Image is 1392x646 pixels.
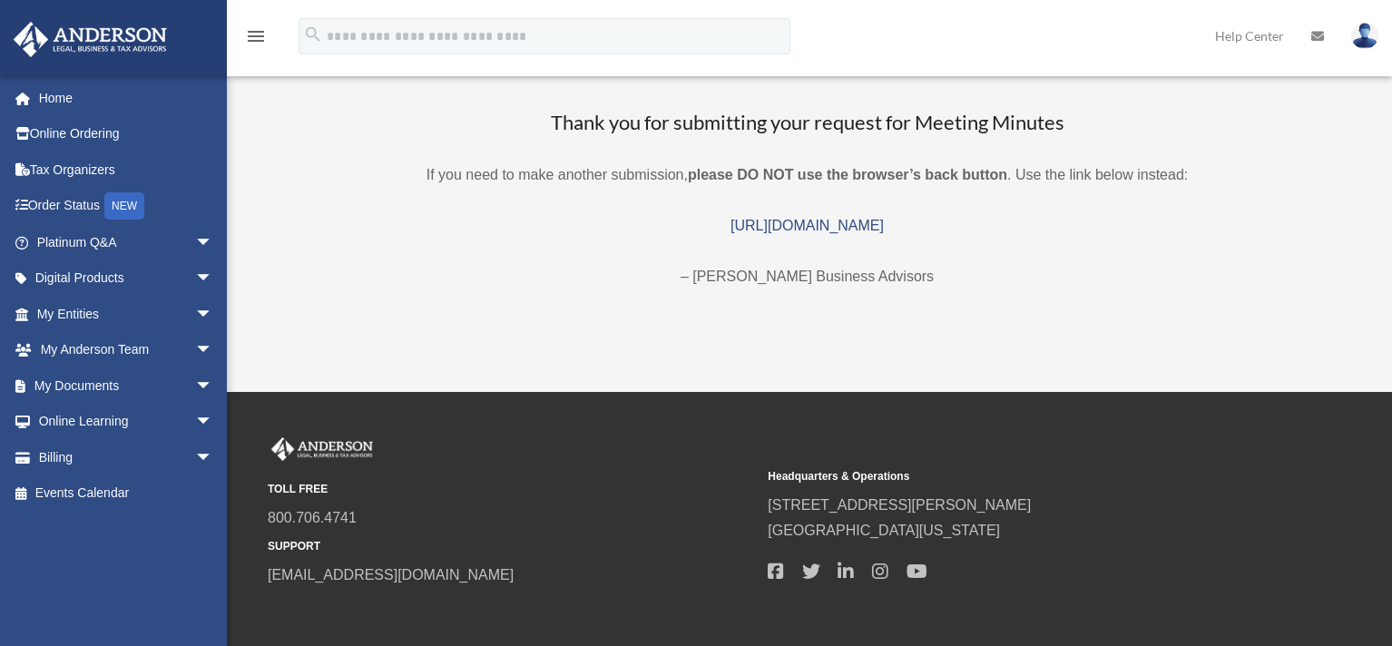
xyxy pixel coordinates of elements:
[13,116,240,152] a: Online Ordering
[195,260,231,298] span: arrow_drop_down
[268,537,755,556] small: SUPPORT
[195,367,231,405] span: arrow_drop_down
[768,523,1000,538] a: [GEOGRAPHIC_DATA][US_STATE]
[268,480,755,499] small: TOLL FREE
[195,404,231,441] span: arrow_drop_down
[104,192,144,220] div: NEW
[268,510,357,525] a: 800.706.4741
[195,332,231,369] span: arrow_drop_down
[13,296,240,332] a: My Entitiesarrow_drop_down
[730,218,884,233] a: [URL][DOMAIN_NAME]
[13,260,240,297] a: Digital Productsarrow_drop_down
[13,367,240,404] a: My Documentsarrow_drop_down
[768,467,1255,486] small: Headquarters & Operations
[13,152,240,188] a: Tax Organizers
[13,224,240,260] a: Platinum Q&Aarrow_drop_down
[268,567,514,582] a: [EMAIL_ADDRESS][DOMAIN_NAME]
[13,332,240,368] a: My Anderson Teamarrow_drop_down
[8,22,172,57] img: Anderson Advisors Platinum Portal
[13,404,240,440] a: Online Learningarrow_drop_down
[195,439,231,476] span: arrow_drop_down
[195,296,231,333] span: arrow_drop_down
[303,24,323,44] i: search
[245,162,1369,188] p: If you need to make another submission, . Use the link below instead:
[245,109,1369,137] h3: Thank you for submitting your request for Meeting Minutes
[688,167,1007,182] b: please DO NOT use the browser’s back button
[13,475,240,512] a: Events Calendar
[245,25,267,47] i: menu
[13,439,240,475] a: Billingarrow_drop_down
[1351,23,1378,49] img: User Pic
[245,264,1369,289] p: – [PERSON_NAME] Business Advisors
[245,32,267,47] a: menu
[195,224,231,261] span: arrow_drop_down
[13,188,240,225] a: Order StatusNEW
[13,80,240,116] a: Home
[768,497,1031,513] a: [STREET_ADDRESS][PERSON_NAME]
[268,437,377,461] img: Anderson Advisors Platinum Portal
